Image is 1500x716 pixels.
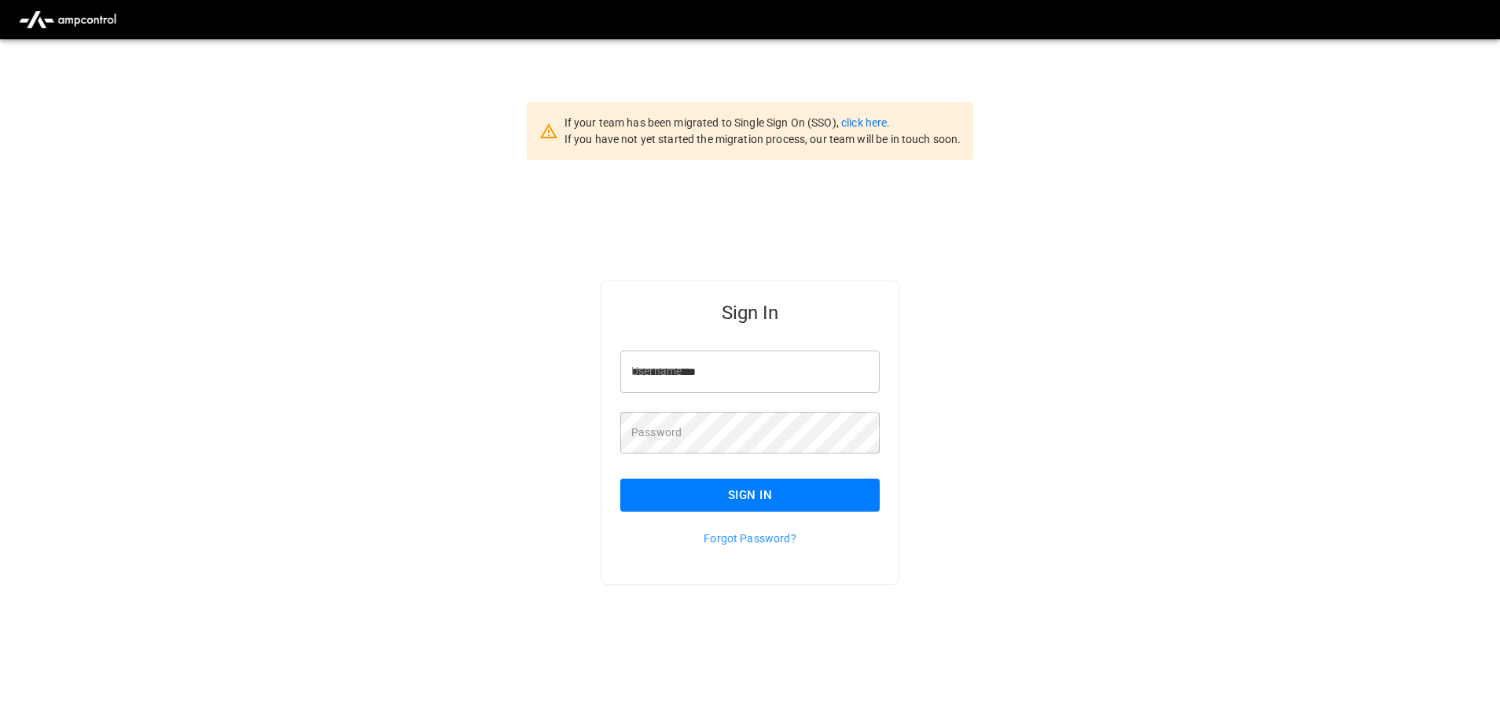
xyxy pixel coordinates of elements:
span: If you have not yet started the migration process, our team will be in touch soon. [564,133,961,145]
p: Forgot Password? [620,531,880,546]
button: Sign In [620,479,880,512]
span: If your team has been migrated to Single Sign On (SSO), [564,116,841,129]
img: ampcontrol.io logo [13,5,123,35]
a: click here. [841,116,890,129]
h5: Sign In [620,300,880,325]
